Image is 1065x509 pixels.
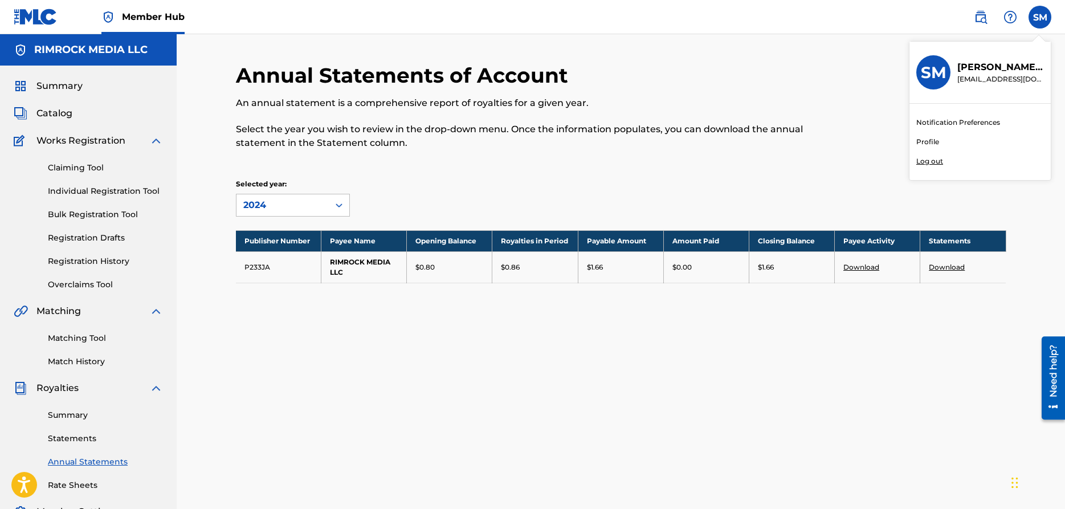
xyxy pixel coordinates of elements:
a: Profile [916,137,939,147]
span: Matching [36,304,81,318]
h3: SM [921,63,946,83]
img: Catalog [14,107,27,120]
p: Stephen Mclaughlin [957,60,1044,74]
a: CatalogCatalog [14,107,72,120]
a: SummarySummary [14,79,83,93]
a: Match History [48,356,163,368]
a: Claiming Tool [48,162,163,174]
h2: Annual Statements of Account [236,63,574,88]
a: Individual Registration Tool [48,185,163,197]
span: SM [1033,11,1047,25]
span: Works Registration [36,134,125,148]
img: search [974,10,988,24]
p: $1.66 [587,262,603,272]
a: Public Search [969,6,992,28]
a: Overclaims Tool [48,279,163,291]
p: Selected year: [236,179,350,189]
th: Opening Balance [407,230,492,251]
a: Matching Tool [48,332,163,344]
span: Catalog [36,107,72,120]
span: Summary [36,79,83,93]
p: $1.66 [758,262,774,272]
img: MLC Logo [14,9,58,25]
p: $0.80 [415,262,435,272]
a: Statements [48,433,163,445]
img: expand [149,304,163,318]
div: Help [999,6,1022,28]
p: $0.86 [501,262,520,272]
img: Matching [14,304,28,318]
td: RIMROCK MEDIA LLC [321,251,407,283]
iframe: Chat Widget [1008,454,1065,509]
img: Top Rightsholder [101,10,115,24]
th: Closing Balance [749,230,834,251]
p: $0.00 [672,262,692,272]
th: Payee Name [321,230,407,251]
img: Accounts [14,43,27,57]
a: Download [843,263,879,271]
a: Download [929,263,965,271]
img: Royalties [14,381,27,395]
a: Bulk Registration Tool [48,209,163,221]
th: Payee Activity [835,230,920,251]
h5: RIMROCK MEDIA LLC [34,43,148,56]
img: Works Registration [14,134,28,148]
span: Royalties [36,381,79,395]
th: Payable Amount [578,230,663,251]
div: User Menu [1029,6,1051,28]
img: expand [149,134,163,148]
p: stevecmac1@gmail.com [957,74,1044,84]
th: Publisher Number [236,230,321,251]
img: expand [149,381,163,395]
div: 2024 [243,198,322,212]
a: Rate Sheets [48,479,163,491]
p: Log out [916,156,943,166]
div: Drag [1011,466,1018,500]
p: An annual statement is a comprehensive report of royalties for a given year. [236,96,829,110]
a: Registration Drafts [48,232,163,244]
iframe: Resource Center [1033,331,1065,426]
td: P233JA [236,251,321,283]
a: Notification Preferences [916,117,1000,128]
img: Summary [14,79,27,93]
th: Royalties in Period [492,230,578,251]
img: help [1003,10,1017,24]
th: Amount Paid [663,230,749,251]
span: Member Hub [122,10,185,23]
th: Statements [920,230,1006,251]
a: Registration History [48,255,163,267]
a: Summary [48,409,163,421]
a: Annual Statements [48,456,163,468]
p: Select the year you wish to review in the drop-down menu. Once the information populates, you can... [236,123,829,150]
